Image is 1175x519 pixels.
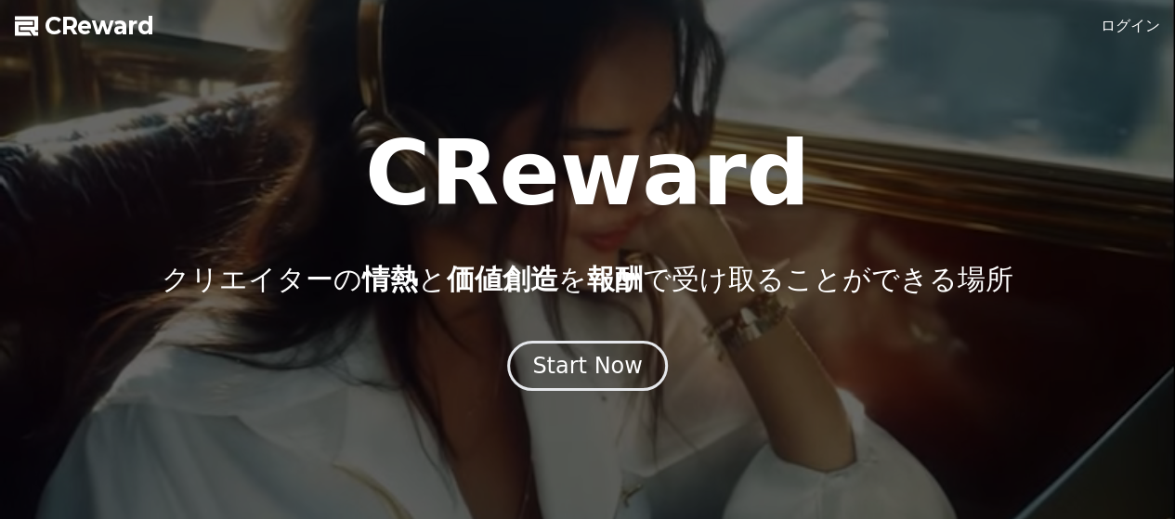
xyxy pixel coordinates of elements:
[45,11,154,41] span: CReward
[362,263,418,295] span: 情熱
[507,359,668,377] a: Start Now
[1101,15,1160,37] a: ログイン
[15,11,154,41] a: CReward
[447,263,558,295] span: 価値創造
[587,263,643,295] span: 報酬
[365,129,810,218] h1: CReward
[507,341,668,391] button: Start Now
[532,351,643,381] div: Start Now
[162,263,1013,296] p: クリエイターの と を で受け取ることができる場所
